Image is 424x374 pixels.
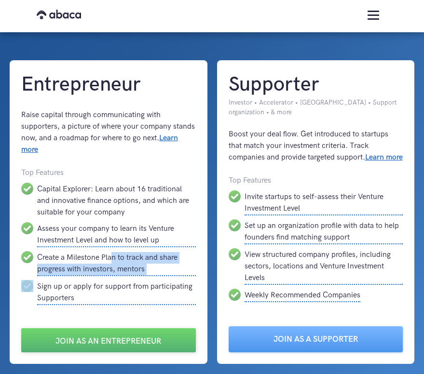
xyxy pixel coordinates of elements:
[229,175,403,187] div: Top Features
[245,289,360,302] div: Weekly Recommended Companies
[21,328,196,352] a: Join as an Entrepreneur
[21,167,196,179] div: Top Features
[21,72,196,98] h1: Entrepreneur
[229,72,403,98] h1: Supporter
[245,219,403,244] div: Set up an organization profile with data to help founders find matching support
[359,1,388,28] div: menu
[37,280,196,305] div: Sign up or apply for support from participating Supporters
[21,109,196,156] div: Raise capital through communicating with supporters, a picture of where your company stands now, ...
[37,251,196,276] div: Create a Milestone Plan to track and share progress with investors, mentors
[365,153,403,162] a: Learn more
[229,326,403,352] a: Join as a Supporter
[245,248,403,285] div: View structured company profiles, including sectors, locations and Venture Investment Levels
[37,183,196,218] div: Capital Explorer: Learn about 16 traditional and innovative finance options, and which are suitab...
[37,222,196,247] div: Assess your company to learn its Venture Investment Level and how to level up
[245,190,403,215] div: Invite startups to self-assess their Venture Investment Level
[229,98,403,117] div: Investor • Accelerator • [GEOGRAPHIC_DATA] • Support organization • & more
[229,129,403,163] div: Boost your deal flow. Get introduced to startups that match your investment criteria. Track compa...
